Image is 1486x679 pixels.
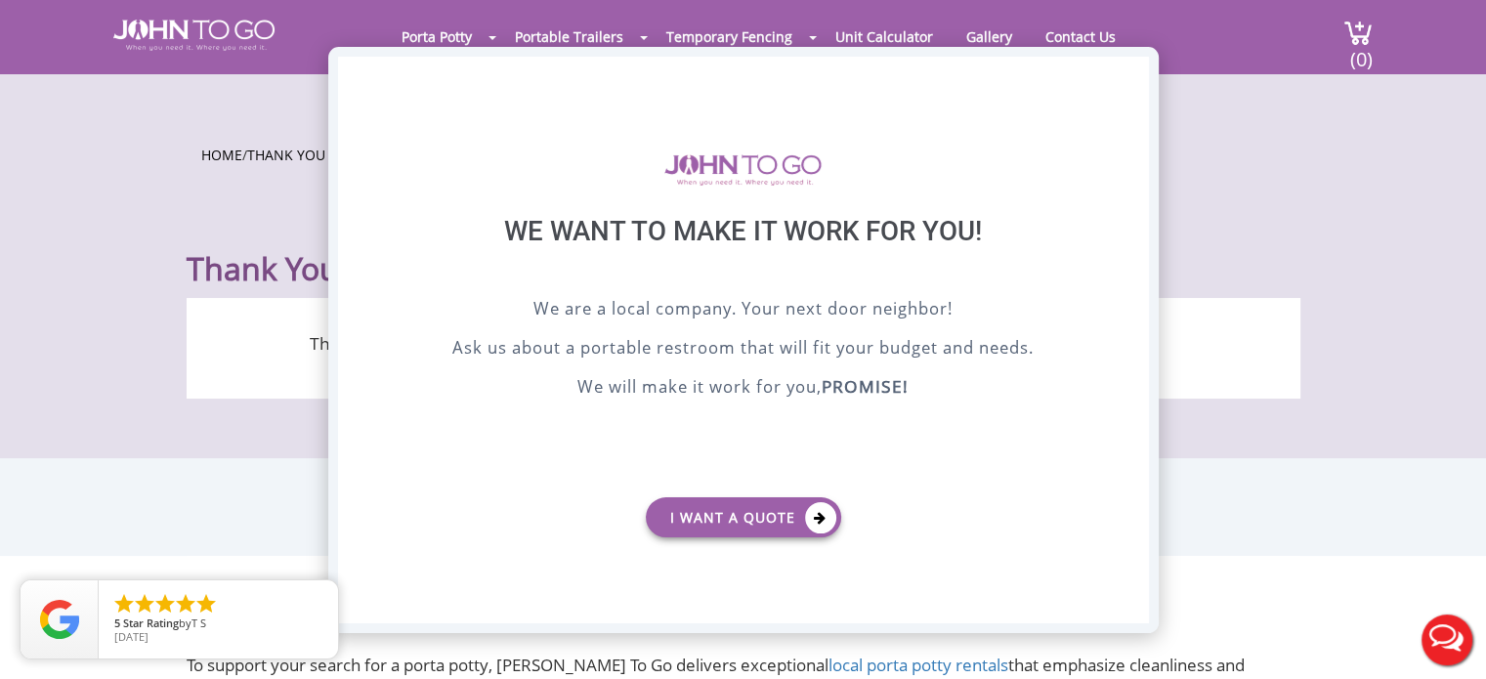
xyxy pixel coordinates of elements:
[153,592,177,615] li: 
[387,374,1100,403] p: We will make it work for you,
[646,497,841,537] a: I want a Quote
[114,629,149,644] span: [DATE]
[112,592,136,615] li: 
[387,296,1100,325] p: We are a local company. Your next door neighbor!
[387,215,1100,296] div: We want to make it work for you!
[1408,601,1486,679] button: Live Chat
[1118,57,1148,90] div: X
[822,374,909,398] b: PROMISE!
[114,615,120,630] span: 5
[174,592,197,615] li: 
[133,592,156,615] li: 
[40,600,79,639] img: Review Rating
[123,615,179,630] span: Star Rating
[114,617,322,631] span: by
[191,615,206,630] span: T S
[387,335,1100,364] p: Ask us about a portable restroom that will fit your budget and needs.
[664,154,822,186] img: logo of viptogo
[194,592,218,615] li: 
